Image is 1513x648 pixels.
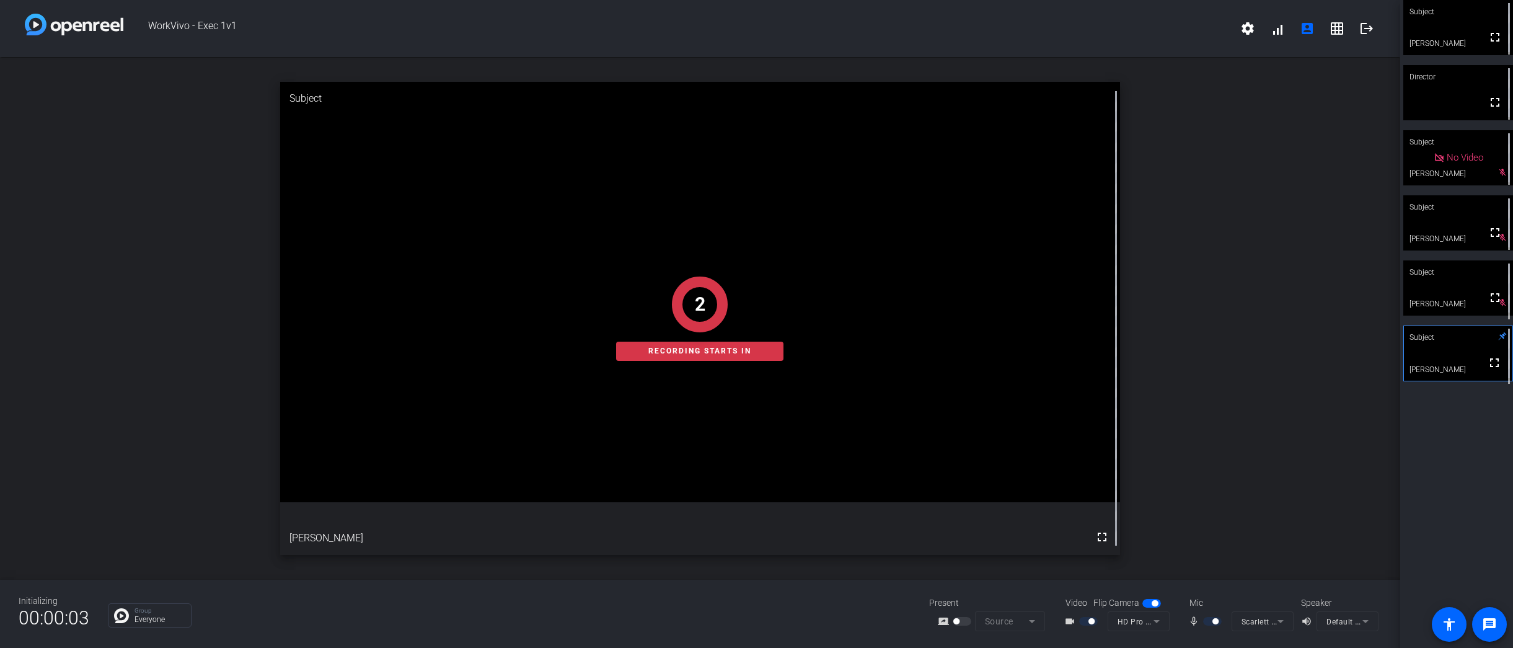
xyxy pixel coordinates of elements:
img: white-gradient.svg [25,14,123,35]
mat-icon: screen_share_outline [938,614,953,629]
p: Everyone [135,616,185,623]
img: Chat Icon [114,608,129,623]
span: Flip Camera [1093,597,1139,610]
mat-icon: accessibility [1442,617,1457,632]
div: Director [1403,65,1513,89]
div: Recording starts in [616,342,783,361]
button: signal_cellular_alt [1263,14,1292,43]
div: Present [929,597,1053,610]
span: No Video [1447,152,1483,163]
mat-icon: volume_up [1301,614,1316,629]
mat-icon: settings [1240,21,1255,36]
span: 00:00:03 [19,603,89,633]
div: Subject [280,82,1120,115]
div: 2 [695,290,705,318]
mat-icon: logout [1359,21,1374,36]
mat-icon: account_box [1300,21,1315,36]
span: WorkVivo - Exec 1v1 [123,14,1233,43]
mat-icon: mic_none [1188,614,1203,629]
mat-icon: fullscreen [1488,290,1502,305]
mat-icon: videocam_outline [1064,614,1079,629]
mat-icon: grid_on [1330,21,1344,36]
mat-icon: fullscreen [1488,225,1502,240]
mat-icon: message [1482,617,1497,632]
mat-icon: fullscreen [1487,355,1502,370]
div: Subject [1403,326,1513,349]
div: Mic [1177,597,1301,610]
mat-icon: fullscreen [1488,30,1502,45]
p: Group [135,608,185,614]
div: Speaker [1301,597,1375,610]
div: Subject [1403,260,1513,284]
span: Video [1065,597,1087,610]
div: Subject [1403,195,1513,219]
mat-icon: fullscreen [1488,95,1502,110]
div: Subject [1403,130,1513,154]
div: Initializing [19,595,89,608]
